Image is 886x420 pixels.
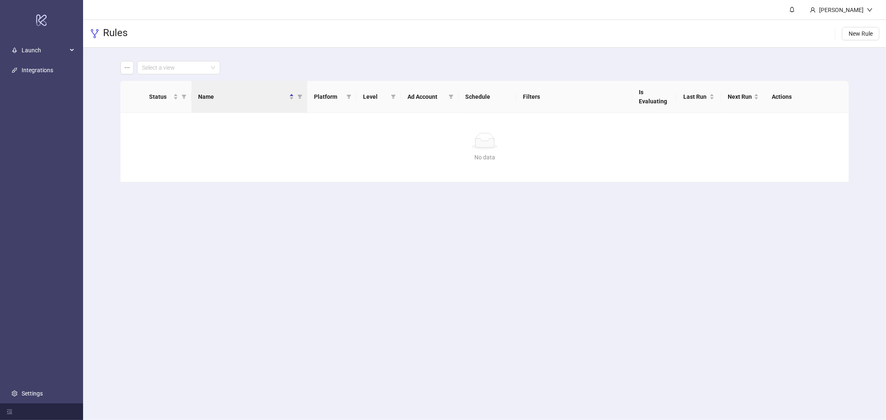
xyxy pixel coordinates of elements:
span: down [867,7,873,13]
button: New Rule [842,27,879,40]
span: Name [198,92,287,101]
span: filter [345,90,353,103]
span: filter [296,90,304,103]
span: New Rule [849,30,873,37]
a: Integrations [22,67,53,73]
span: filter [182,94,187,99]
th: Status [142,81,191,113]
a: Settings [22,390,43,397]
span: Launch [22,42,67,59]
th: Is Evaluating [632,81,677,113]
th: Actions [766,81,849,113]
span: fork [90,29,100,39]
span: Status [149,92,172,101]
span: Last Run [683,92,708,101]
span: filter [346,94,351,99]
th: Next Run [721,81,766,113]
span: filter [297,94,302,99]
span: Next Run [728,92,752,101]
span: filter [447,90,455,103]
span: filter [391,94,396,99]
div: No data [130,153,839,162]
span: filter [180,90,188,103]
span: Level [363,92,388,101]
span: ellipsis [124,65,130,71]
th: Schedule [459,81,516,113]
span: filter [389,90,398,103]
th: Filters [516,81,632,113]
span: Ad Account [407,92,445,101]
span: user [810,7,816,13]
span: rocket [12,47,17,53]
th: Name [191,81,307,113]
span: bell [789,7,795,12]
span: menu-fold [7,409,12,415]
span: filter [449,94,454,99]
th: Last Run [677,81,721,113]
span: Platform [314,92,343,101]
div: [PERSON_NAME] [816,5,867,15]
h3: Rules [103,27,128,41]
